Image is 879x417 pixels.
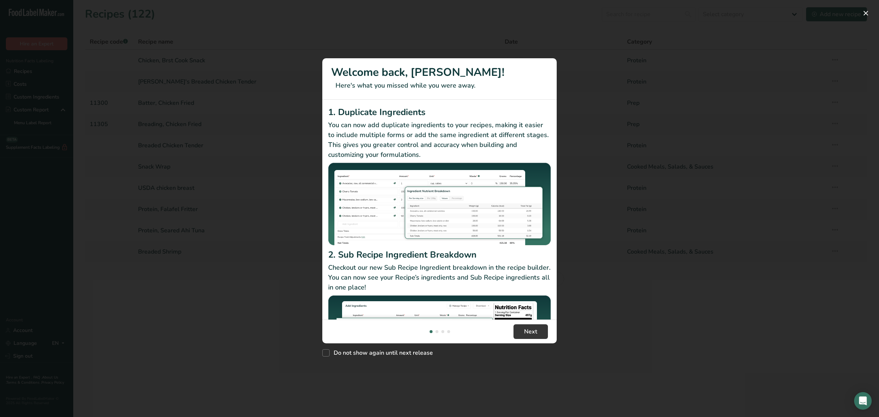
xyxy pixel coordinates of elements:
p: Checkout our new Sub Recipe Ingredient breakdown in the recipe builder. You can now see your Reci... [328,263,551,292]
span: Next [524,327,537,336]
span: Do not show again until next release [330,349,433,357]
div: Open Intercom Messenger [854,392,872,410]
h1: Welcome back, [PERSON_NAME]! [331,64,548,81]
p: Here's what you missed while you were away. [331,81,548,91]
button: Next [513,324,548,339]
h2: 2. Sub Recipe Ingredient Breakdown [328,248,551,261]
p: You can now add duplicate ingredients to your recipes, making it easier to include multiple forms... [328,120,551,160]
img: Duplicate Ingredients [328,163,551,246]
img: Sub Recipe Ingredient Breakdown [328,295,551,379]
h2: 1. Duplicate Ingredients [328,106,551,119]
